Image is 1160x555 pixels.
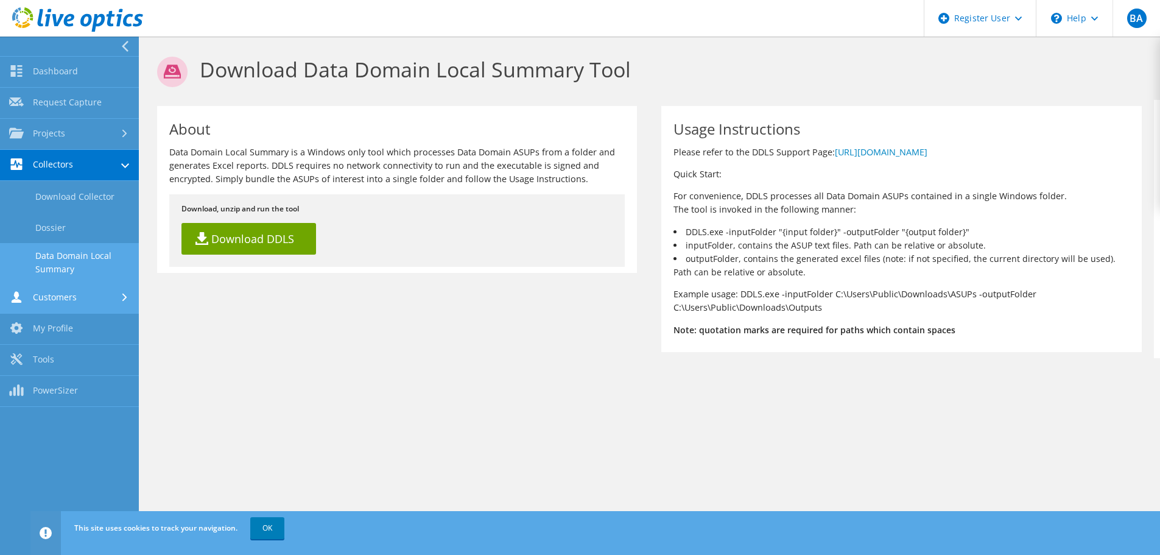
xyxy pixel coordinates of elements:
p: Data Domain Local Summary is a Windows only tool which processes Data Domain ASUPs from a folder ... [169,146,625,186]
li: outputFolder, contains the generated excel files (note: if not specified, the current directory w... [673,252,1129,279]
a: OK [250,517,284,539]
span: BA [1127,9,1147,28]
h1: Download Data Domain Local Summary Tool [157,57,1136,87]
a: [URL][DOMAIN_NAME] [835,146,927,158]
h1: About [169,122,619,136]
b: Note: quotation marks are required for paths which contain spaces [673,324,955,336]
p: Example usage: DDLS.exe -inputFolder C:\Users\Public\Downloads\ASUPs -outputFolder C:\Users\Publi... [673,288,1129,314]
p: Please refer to the DDLS Support Page: [673,146,1129,159]
p: Quick Start: [673,168,1129,181]
li: DDLS.exe -inputFolder "{input folder}" -outputFolder "{output folder}" [673,225,1129,239]
p: For convenience, DDLS processes all Data Domain ASUPs contained in a single Windows folder. The t... [673,189,1129,216]
h1: Usage Instructions [673,122,1123,136]
a: Download DDLS [181,223,316,255]
li: inputFolder, contains the ASUP text files. Path can be relative or absolute. [673,239,1129,252]
span: This site uses cookies to track your navigation. [74,523,237,533]
p: Download, unzip and run the tool [181,202,613,216]
svg: \n [1051,13,1062,24]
